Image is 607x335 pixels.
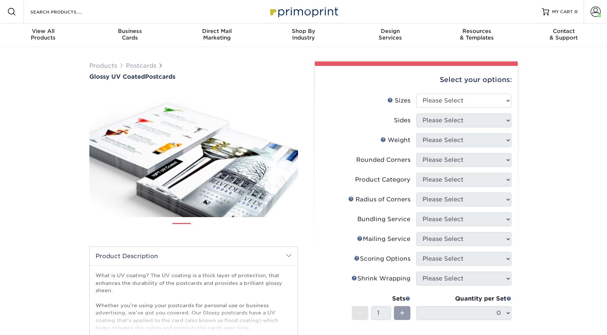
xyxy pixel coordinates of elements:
div: Bundling Service [357,215,410,224]
h1: Postcards [89,73,298,80]
span: Contact [520,28,607,34]
a: BusinessCards [87,23,174,47]
img: Postcards 01 [172,220,191,239]
div: Services [347,28,433,41]
span: Resources [433,28,520,34]
div: Industry [260,28,347,41]
div: & Templates [433,28,520,41]
div: Product Category [355,175,410,184]
a: DesignServices [347,23,433,47]
img: Primoprint [267,4,340,19]
h2: Product Description [90,247,298,265]
div: Quantity per Set [416,294,511,303]
div: Select your options: [321,66,512,94]
div: Sets [352,294,410,303]
div: Scoring Options [354,254,410,263]
div: Shrink Wrapping [351,274,410,283]
a: Postcards [126,62,156,69]
span: Business [87,28,174,34]
img: Postcards 02 [197,220,215,238]
span: Direct Mail [174,28,260,34]
img: Glossy UV Coated 01 [89,81,298,225]
span: MY CART [552,9,573,15]
span: Design [347,28,433,34]
span: Glossy UV Coated [89,73,145,80]
div: Marketing [174,28,260,41]
a: Products [89,62,117,69]
input: SEARCH PRODUCTS..... [30,7,101,16]
span: 0 [574,9,578,14]
div: & Support [520,28,607,41]
a: Resources& Templates [433,23,520,47]
a: Glossy UV CoatedPostcards [89,73,298,80]
div: Sizes [387,96,410,105]
div: Mailing Service [357,235,410,243]
div: Cards [87,28,174,41]
span: Shop By [260,28,347,34]
div: Weight [380,136,410,145]
div: Radius of Corners [348,195,410,204]
a: Shop ByIndustry [260,23,347,47]
a: Contact& Support [520,23,607,47]
div: Rounded Corners [356,156,410,164]
span: - [358,308,362,319]
span: + [400,308,405,319]
div: Sides [394,116,410,125]
a: Direct MailMarketing [174,23,260,47]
